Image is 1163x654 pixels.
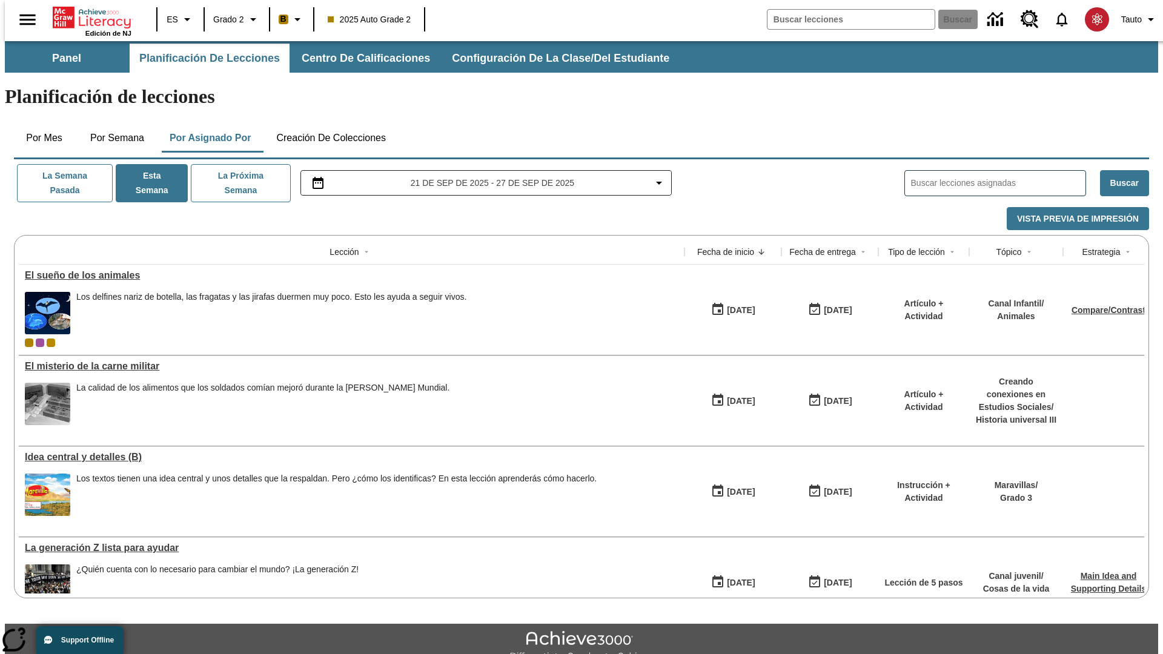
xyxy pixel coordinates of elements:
div: Los delfines nariz de botella, las fragatas y las jirafas duermen muy poco. Esto les ayuda a segu... [76,292,466,334]
a: Notificaciones [1046,4,1078,35]
button: Sort [856,245,870,259]
button: 09/26/25: Primer día en que estuvo disponible la lección [707,299,759,322]
span: B [280,12,287,27]
div: Tópico [996,246,1021,258]
span: Centro de calificaciones [302,51,430,65]
img: Fotos de una fragata, dos delfines nariz de botella y una jirafa sobre un fondo de noche estrellada. [25,292,70,334]
p: Maravillas / [995,479,1038,492]
button: Support Offline [36,626,124,654]
button: Por asignado por [160,124,261,153]
input: Buscar lecciones asignadas [911,174,1085,192]
img: portada de Maravillas de tercer grado: una mariposa vuela sobre un campo y un río, con montañas a... [25,474,70,516]
button: 09/21/25: Primer día en que estuvo disponible la lección [707,389,759,412]
span: Support Offline [61,636,114,644]
button: 09/21/25: Último día en que podrá accederse la lección [804,389,856,412]
span: ES [167,13,178,26]
span: Edición de NJ [85,30,131,37]
p: Canal Infantil / [989,297,1044,310]
div: [DATE] [824,575,852,590]
img: avatar image [1085,7,1109,31]
div: New 2025 class [47,339,55,347]
div: Idea central y detalles (B) [25,452,678,463]
p: Animales [989,310,1044,323]
p: Historia universal III [975,414,1057,426]
button: Planificación de lecciones [130,44,290,73]
button: 09/21/25: Último día en que podrá accederse la lección [804,480,856,503]
button: 09/26/25: Último día en que podrá accederse la lección [804,299,856,322]
button: 09/21/25: Primer día en que estuvo disponible la lección [707,480,759,503]
a: Compare/Contrast [1072,305,1145,315]
p: Creando conexiones en Estudios Sociales / [975,375,1057,414]
div: Lección [330,246,359,258]
p: Lección de 5 pasos [884,576,963,589]
div: Subbarra de navegación [5,44,680,73]
div: Subbarra de navegación [5,41,1158,73]
p: Canal juvenil / [983,570,1050,583]
button: Boost El color de la clase es anaranjado claro. Cambiar el color de la clase. [274,8,310,30]
div: El sueño de los animales [25,270,678,281]
span: Tauto [1121,13,1142,26]
div: El misterio de la carne militar [25,361,678,372]
button: Escoja un nuevo avatar [1078,4,1116,35]
button: 09/21/25: Primer día en que estuvo disponible la lección [707,571,759,594]
span: Panel [52,51,81,65]
a: Portada [53,5,131,30]
button: Centro de calificaciones [292,44,440,73]
span: ¿Quién cuenta con lo necesario para cambiar el mundo? ¡La generación Z! [76,564,359,607]
div: [DATE] [824,484,852,500]
button: Sort [1121,245,1135,259]
div: [DATE] [727,303,755,318]
div: Los textos tienen una idea central y unos detalles que la respaldan. Pero ¿cómo los identificas? ... [76,474,597,516]
button: La semana pasada [17,164,113,202]
p: Instrucción + Actividad [884,479,963,504]
p: Cosas de la vida [983,583,1050,595]
span: 2025 Auto Grade 2 [328,13,411,26]
button: Configuración de la clase/del estudiante [442,44,679,73]
a: El sueño de los animales, Lecciones [25,270,678,281]
button: Esta semana [116,164,188,202]
button: Sort [359,245,374,259]
button: Lenguaje: ES, Selecciona un idioma [161,8,200,30]
div: Tipo de lección [888,246,945,258]
div: [DATE] [727,575,755,590]
p: Artículo + Actividad [884,297,963,323]
button: Abrir el menú lateral [10,2,45,38]
input: Buscar campo [767,10,935,29]
div: Portada [53,4,131,37]
button: Perfil/Configuración [1116,8,1163,30]
a: Centro de información [980,3,1013,36]
div: [DATE] [727,394,755,409]
button: Por semana [81,124,154,153]
div: Clase actual [25,339,33,347]
button: Sort [754,245,769,259]
div: [DATE] [824,394,852,409]
img: Fotografía en blanco y negro que muestra cajas de raciones de comida militares con la etiqueta U.... [25,383,70,425]
span: 21 de sep de 2025 - 27 de sep de 2025 [411,177,574,190]
span: Configuración de la clase/del estudiante [452,51,669,65]
button: Panel [6,44,127,73]
button: Buscar [1100,170,1149,196]
a: Idea central y detalles (B), Lecciones [25,452,678,463]
button: Sort [1022,245,1036,259]
a: El misterio de la carne militar , Lecciones [25,361,678,372]
div: La calidad de los alimentos que los soldados comían mejoró durante la Segunda Guerra Mundial. [76,383,449,425]
div: Fecha de entrega [789,246,856,258]
div: Estrategia [1082,246,1120,258]
div: [DATE] [824,303,852,318]
img: Un grupo de manifestantes protestan frente al Museo Americano de Historia Natural en la ciudad de... [25,564,70,607]
p: Artículo + Actividad [884,388,963,414]
div: Fecha de inicio [697,246,754,258]
h1: Planificación de lecciones [5,85,1158,108]
div: OL 2025 Auto Grade 3 [36,339,44,347]
button: Por mes [14,124,75,153]
button: 09/21/25: Último día en que podrá accederse la lección [804,571,856,594]
button: Grado: Grado 2, Elige un grado [208,8,265,30]
button: Vista previa de impresión [1007,207,1149,231]
div: Los textos tienen una idea central y unos detalles que la respaldan. Pero ¿cómo los identificas? ... [76,474,597,484]
svg: Collapse Date Range Filter [652,176,666,190]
